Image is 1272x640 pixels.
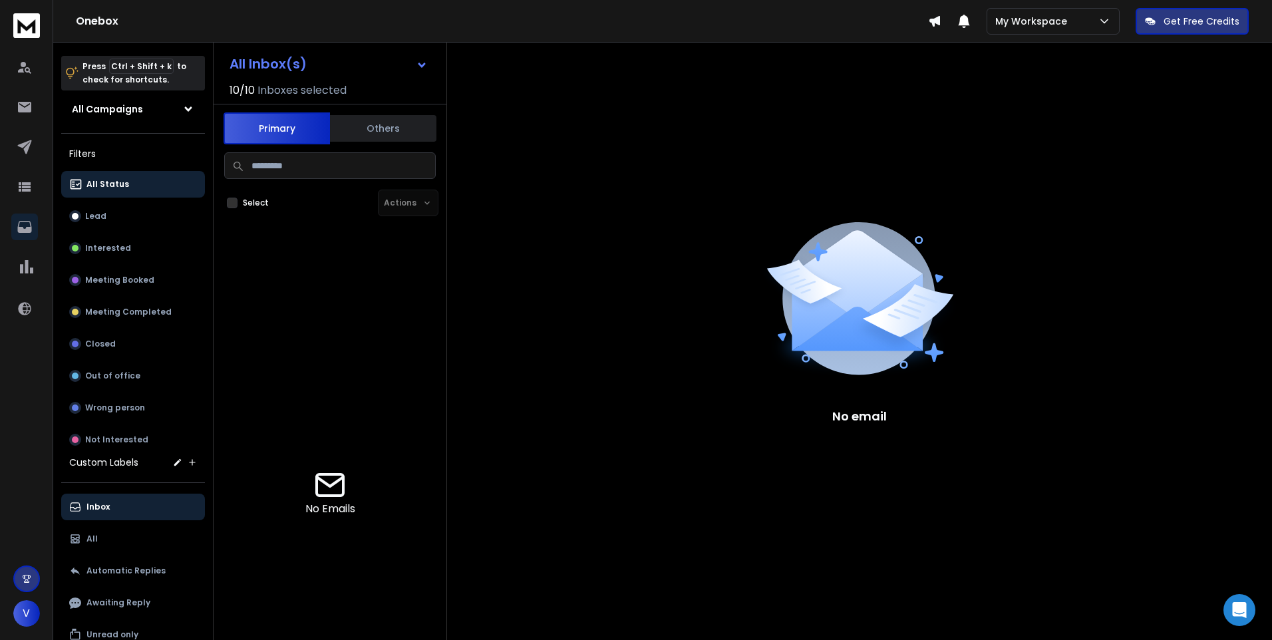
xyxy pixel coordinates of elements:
[995,15,1072,28] p: My Workspace
[85,434,148,445] p: Not Interested
[86,534,98,544] p: All
[257,82,347,98] h3: Inboxes selected
[85,243,131,253] p: Interested
[13,600,40,627] button: V
[82,60,186,86] p: Press to check for shortcuts.
[61,267,205,293] button: Meeting Booked
[61,171,205,198] button: All Status
[72,102,143,116] h1: All Campaigns
[61,144,205,163] h3: Filters
[61,395,205,421] button: Wrong person
[230,82,255,98] span: 10 / 10
[61,96,205,122] button: All Campaigns
[1164,15,1239,28] p: Get Free Credits
[219,51,438,77] button: All Inbox(s)
[86,179,129,190] p: All Status
[243,198,269,208] label: Select
[69,456,138,469] h3: Custom Labels
[61,235,205,261] button: Interested
[61,526,205,552] button: All
[85,339,116,349] p: Closed
[832,407,887,426] p: No email
[230,57,307,71] h1: All Inbox(s)
[305,501,355,517] p: No Emails
[76,13,928,29] h1: Onebox
[109,59,174,74] span: Ctrl + Shift + k
[224,112,330,144] button: Primary
[85,402,145,413] p: Wrong person
[61,299,205,325] button: Meeting Completed
[1136,8,1249,35] button: Get Free Credits
[85,307,172,317] p: Meeting Completed
[61,494,205,520] button: Inbox
[86,597,150,608] p: Awaiting Reply
[61,558,205,584] button: Automatic Replies
[85,275,154,285] p: Meeting Booked
[85,371,140,381] p: Out of office
[13,13,40,38] img: logo
[61,331,205,357] button: Closed
[86,565,166,576] p: Automatic Replies
[61,426,205,453] button: Not Interested
[330,114,436,143] button: Others
[1223,594,1255,626] div: Open Intercom Messenger
[85,211,106,222] p: Lead
[61,203,205,230] button: Lead
[61,589,205,616] button: Awaiting Reply
[86,629,138,640] p: Unread only
[61,363,205,389] button: Out of office
[86,502,110,512] p: Inbox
